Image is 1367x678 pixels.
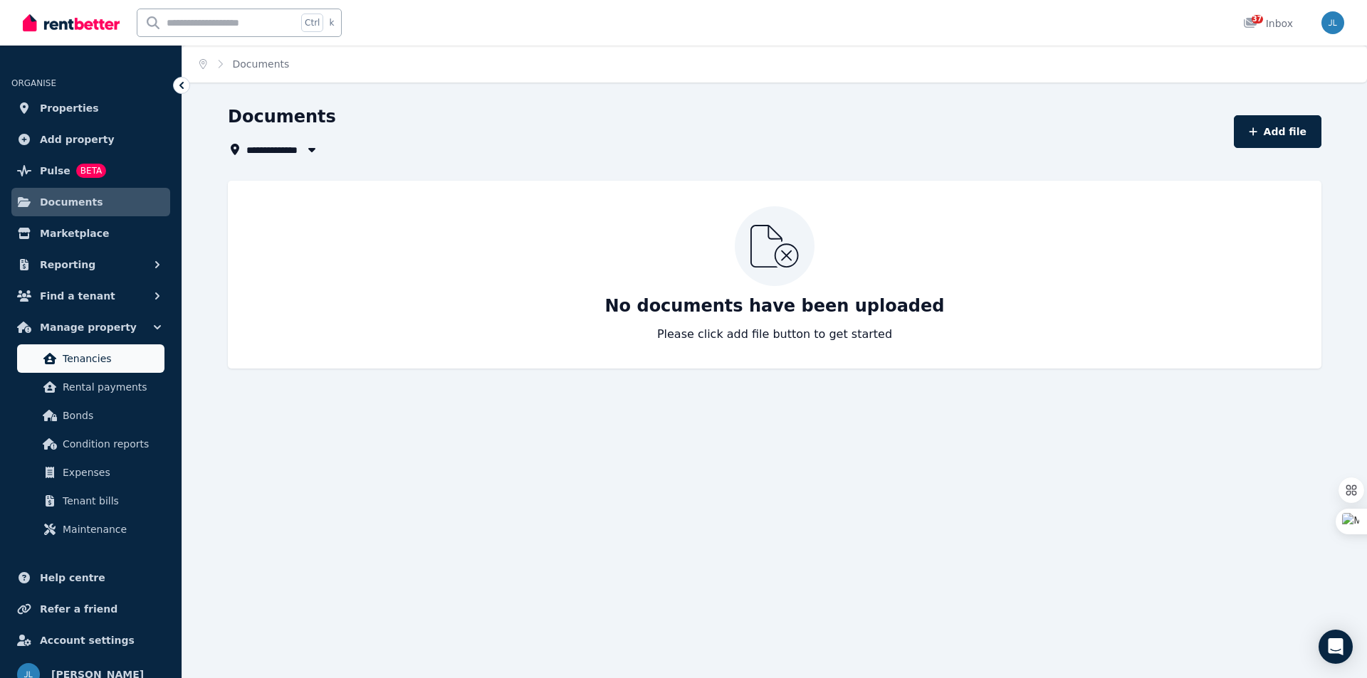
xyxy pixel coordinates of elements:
span: Documents [40,194,103,211]
span: Condition reports [63,435,159,452]
a: Documents [11,188,170,216]
nav: Breadcrumb [182,46,306,83]
a: Rental payments [17,373,164,401]
button: Manage property [11,313,170,341]
span: Properties [40,100,99,117]
span: Account settings [40,632,135,649]
span: ORGANISE [11,78,56,88]
span: Help centre [40,569,105,586]
span: Find a tenant [40,287,115,304]
p: No documents have been uploaded [605,295,945,317]
p: Please click add file button to get started [657,326,892,343]
a: Account settings [11,626,170,655]
span: k [329,17,334,28]
img: RentBetter [23,12,120,33]
span: Tenant bills [63,492,159,509]
a: PulseBETA [11,157,170,185]
span: Reporting [40,256,95,273]
span: Marketplace [40,225,109,242]
span: Ctrl [301,14,323,32]
span: Add property [40,131,115,148]
span: Pulse [40,162,70,179]
div: Open Intercom Messenger [1319,630,1353,664]
span: Manage property [40,319,137,336]
a: Condition reports [17,430,164,458]
span: Refer a friend [40,600,117,618]
img: John Lewis [1321,11,1344,34]
span: Documents [233,57,290,71]
a: Maintenance [17,515,164,544]
div: Inbox [1243,16,1293,31]
a: Add property [11,125,170,154]
button: Find a tenant [11,282,170,310]
span: Maintenance [63,521,159,538]
a: Properties [11,94,170,122]
a: Tenancies [17,344,164,373]
button: Reporting [11,250,170,279]
span: 37 [1252,15,1263,23]
span: Expenses [63,464,159,481]
a: Refer a friend [11,595,170,623]
a: Marketplace [11,219,170,248]
a: Help centre [11,563,170,592]
button: Add file [1234,115,1321,148]
span: Rental payments [63,378,159,396]
a: Expenses [17,458,164,487]
span: BETA [76,164,106,178]
span: Tenancies [63,350,159,367]
a: Tenant bills [17,487,164,515]
h1: Documents [228,105,336,128]
a: Bonds [17,401,164,430]
span: Bonds [63,407,159,424]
